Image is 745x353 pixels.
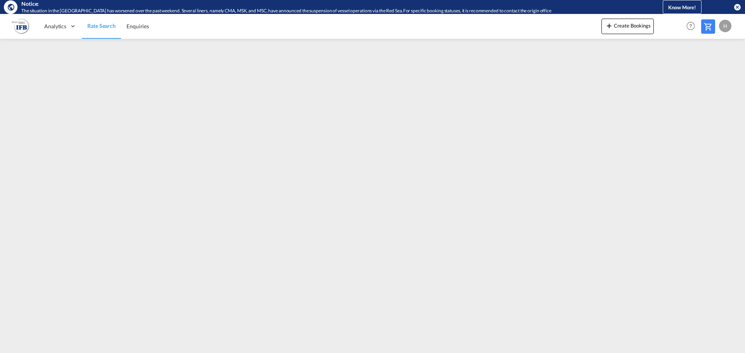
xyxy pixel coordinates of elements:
md-icon: icon-earth [7,3,15,11]
img: b628ab10256c11eeb52753acbc15d091.png [12,17,29,35]
span: Know More! [668,4,696,10]
div: H [719,20,731,32]
div: Analytics [39,14,82,39]
span: Analytics [44,22,66,30]
a: Enquiries [121,14,154,39]
span: Rate Search [87,22,116,29]
span: Help [684,19,697,33]
a: Rate Search [82,14,121,39]
div: The situation in the Red Sea has worsened over the past weekend. Several liners, namely CMA, MSK,... [21,8,631,14]
span: Enquiries [126,23,149,29]
button: icon-close-circle [733,3,741,11]
button: icon-plus 400-fgCreate Bookings [601,19,654,34]
md-icon: icon-plus 400-fg [605,21,614,30]
div: Help [684,19,701,33]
